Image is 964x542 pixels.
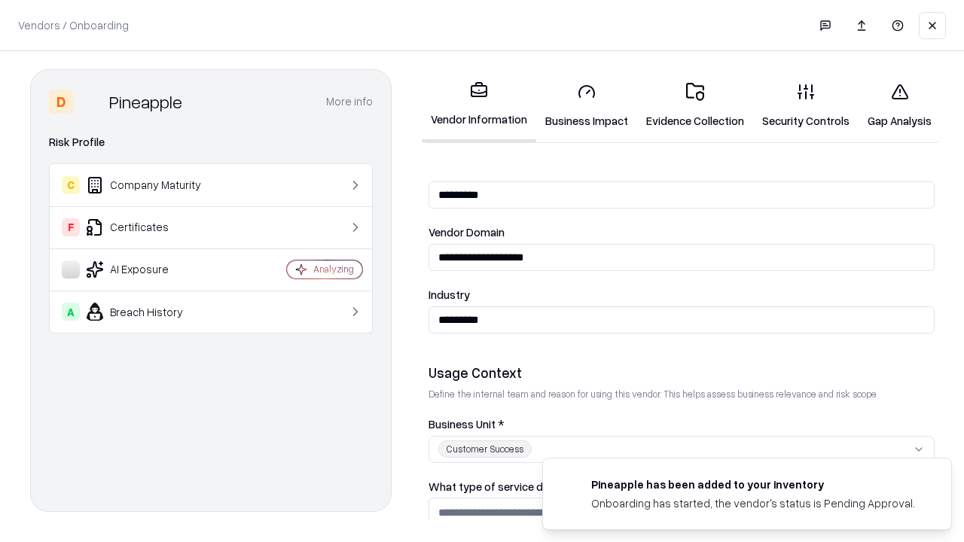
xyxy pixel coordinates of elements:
button: Customer Success [429,436,935,463]
img: Pineapple [79,90,103,114]
div: Usage Context [429,364,935,382]
div: Onboarding has started, the vendor's status is Pending Approval. [591,495,915,511]
div: Pineapple [109,90,182,114]
label: Industry [429,289,935,300]
div: Analyzing [313,263,354,276]
a: Business Impact [536,71,637,141]
div: Certificates [62,218,242,236]
div: F [62,218,80,236]
div: A [62,303,80,321]
div: AI Exposure [62,260,242,279]
label: Vendor Domain [429,227,935,238]
div: Customer Success [438,440,532,458]
div: Risk Profile [49,133,373,151]
button: More info [326,88,373,115]
img: pineappleenergy.com [561,477,579,495]
div: Company Maturity [62,176,242,194]
div: D [49,90,73,114]
div: Pineapple has been added to your inventory [591,477,915,492]
label: Business Unit * [429,419,935,430]
a: Vendor Information [422,69,536,142]
label: What type of service does the vendor provide? * [429,481,935,492]
a: Evidence Collection [637,71,753,141]
a: Gap Analysis [859,71,941,141]
p: Vendors / Onboarding [18,17,129,33]
div: C [62,176,80,194]
a: Security Controls [753,71,859,141]
div: Breach History [62,303,242,321]
p: Define the internal team and reason for using this vendor. This helps assess business relevance a... [429,388,935,400]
